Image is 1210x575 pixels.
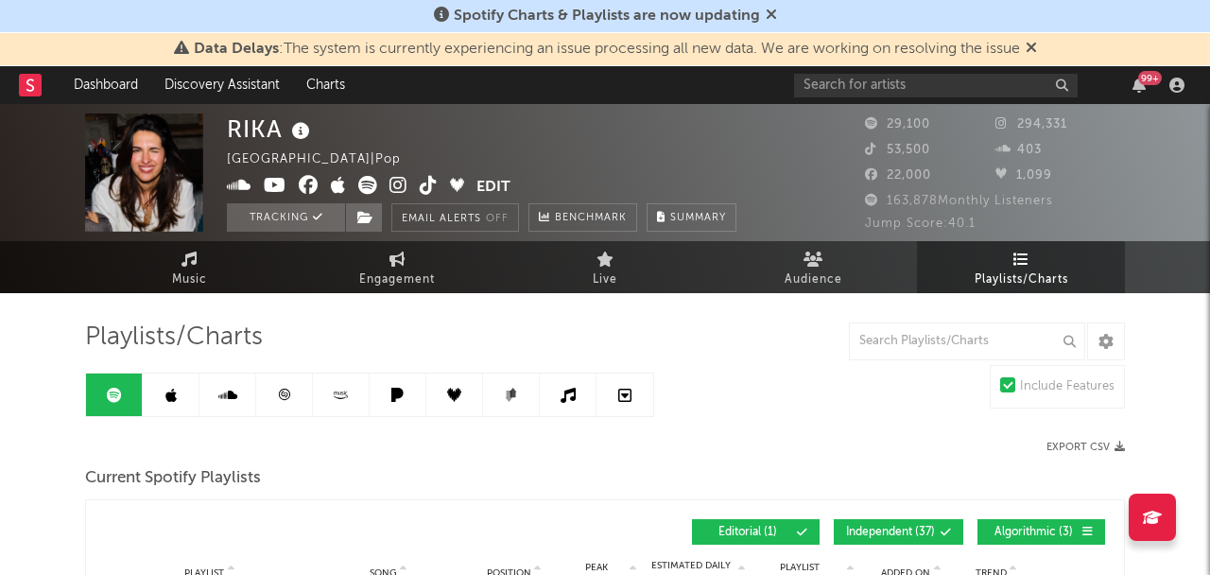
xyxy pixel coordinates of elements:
[670,213,726,223] span: Summary
[85,467,261,490] span: Current Spotify Playlists
[501,241,709,293] a: Live
[476,176,510,200] button: Edit
[151,66,293,104] a: Discovery Assistant
[995,144,1042,156] span: 403
[692,519,820,545] button: Editorial(1)
[865,195,1053,207] span: 163,878 Monthly Listeners
[785,269,842,291] span: Audience
[709,241,917,293] a: Audience
[194,42,279,57] span: Data Delays
[917,241,1125,293] a: Playlists/Charts
[486,214,509,224] em: Off
[865,144,930,156] span: 53,500
[454,9,760,24] span: Spotify Charts & Playlists are now updating
[995,118,1067,131] span: 294,331
[975,269,1068,291] span: Playlists/Charts
[391,203,519,232] button: Email AlertsOff
[794,74,1078,97] input: Search for artists
[865,218,976,230] span: Jump Score: 40.1
[359,269,435,291] span: Engagement
[647,203,736,232] button: Summary
[865,118,930,131] span: 29,100
[194,42,1020,57] span: : The system is currently experiencing an issue processing all new data. We are working on resolv...
[1138,71,1162,85] div: 99 +
[227,148,423,171] div: [GEOGRAPHIC_DATA] | Pop
[846,527,935,538] span: Independent ( 37 )
[593,269,617,291] span: Live
[704,527,791,538] span: Editorial ( 1 )
[1026,42,1037,57] span: Dismiss
[85,326,263,349] span: Playlists/Charts
[172,269,207,291] span: Music
[555,207,627,230] span: Benchmark
[849,322,1085,360] input: Search Playlists/Charts
[293,241,501,293] a: Engagement
[990,527,1077,538] span: Algorithmic ( 3 )
[293,66,358,104] a: Charts
[85,241,293,293] a: Music
[834,519,963,545] button: Independent(37)
[227,113,315,145] div: RIKA
[865,169,931,182] span: 22,000
[60,66,151,104] a: Dashboard
[977,519,1105,545] button: Algorithmic(3)
[995,169,1052,182] span: 1,099
[227,203,345,232] button: Tracking
[1132,78,1146,93] button: 99+
[1046,442,1125,453] button: Export CSV
[1020,375,1115,398] div: Include Features
[528,203,637,232] a: Benchmark
[766,9,777,24] span: Dismiss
